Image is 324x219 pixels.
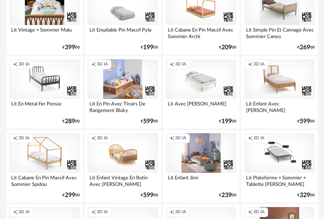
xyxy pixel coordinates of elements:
div: € 00 [297,45,315,50]
div: Lit Enfant Avec [PERSON_NAME] [244,99,315,114]
span: 3D IA [19,62,30,67]
a: Creation icon 3D IA Lit En Pin Avec Tiroirs De Rangement Bloky €59900 [84,56,161,129]
span: 239 [221,193,232,198]
div: Lit Plateforme + Sommier + Tablette [PERSON_NAME] [244,173,315,188]
span: 3D IA [97,135,108,141]
a: Creation icon 3D IA Lit Enfant Vintage En Rotin Avec [PERSON_NAME] €59900 [84,130,161,202]
span: Creation icon [91,62,96,67]
span: Creation icon [13,209,18,215]
div: Lit Vintage + Sommier Malu [9,25,80,40]
div: € 00 [219,119,236,124]
div: € 00 [141,119,158,124]
span: 209 [221,45,232,50]
span: 3D IA [253,62,265,67]
div: Lit En Métal Fer Pensio [9,99,80,114]
a: Creation icon 3D IA Lit Cabane En Pin Massif Avec Sommier Spidou €29900 [6,130,83,202]
div: Lit Cabane En Pin Massif Avec Sommier Archi [166,25,236,40]
div: € 00 [62,119,80,124]
span: 199 [143,45,154,50]
span: Creation icon [13,135,18,141]
span: Creation icon [91,209,96,215]
span: Creation icon [248,62,253,67]
span: 599 [143,193,154,198]
span: Creation icon [248,135,253,141]
span: Creation icon [170,135,174,141]
span: 329 [300,193,310,198]
div: € 00 [62,193,80,198]
span: 289 [65,119,75,124]
div: Lit Enfant Jimi [166,173,236,188]
a: Creation icon 3D IA Lit En Métal Fer Pensio €28900 [6,56,83,129]
span: 3D IA [253,209,265,215]
span: Creation icon [170,62,174,67]
span: 199 [221,119,232,124]
span: Creation icon [13,62,18,67]
span: 3D IA [19,135,30,141]
span: 299 [65,193,75,198]
div: € 00 [141,45,158,50]
div: € 00 [219,193,236,198]
div: € 00 [141,193,158,198]
a: Creation icon 3D IA Lit Plateforme + Sommier + Tablette [PERSON_NAME] €32900 [241,130,318,202]
span: 599 [300,119,310,124]
span: Creation icon [91,135,96,141]
span: 399 [65,45,75,50]
div: € 00 [62,45,80,50]
div: € 00 [297,119,315,124]
div: Lit Simple Pin Et Cannage Avec Sommier Caneo [244,25,315,40]
div: Lit Cabane En Pin Massif Avec Sommier Spidou [9,173,80,188]
span: 269 [300,45,310,50]
div: Lit Empilable Pin Massif Pyla [88,25,158,40]
span: Creation icon [170,209,174,215]
span: 3D IA [19,209,30,215]
span: Creation icon [248,209,253,215]
span: 3D IA [175,135,186,141]
span: 3D IA [97,209,108,215]
span: 3D IA [175,62,186,67]
a: Creation icon 3D IA Lit Avec [PERSON_NAME] €19900 [163,56,240,129]
a: Creation icon 3D IA Lit Enfant Avec [PERSON_NAME] €59900 [241,56,318,129]
div: € 00 [219,45,236,50]
a: Creation icon 3D IA Lit Enfant Jimi €23900 [163,130,240,202]
span: 3D IA [253,135,265,141]
div: Lit En Pin Avec Tiroirs De Rangement Bloky [88,99,158,114]
div: € 00 [297,193,315,198]
span: 3D IA [97,62,108,67]
span: 3D IA [175,209,186,215]
div: Lit Avec [PERSON_NAME] [166,99,236,114]
span: 599 [143,119,154,124]
div: Lit Enfant Vintage En Rotin Avec [PERSON_NAME] [88,173,158,188]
